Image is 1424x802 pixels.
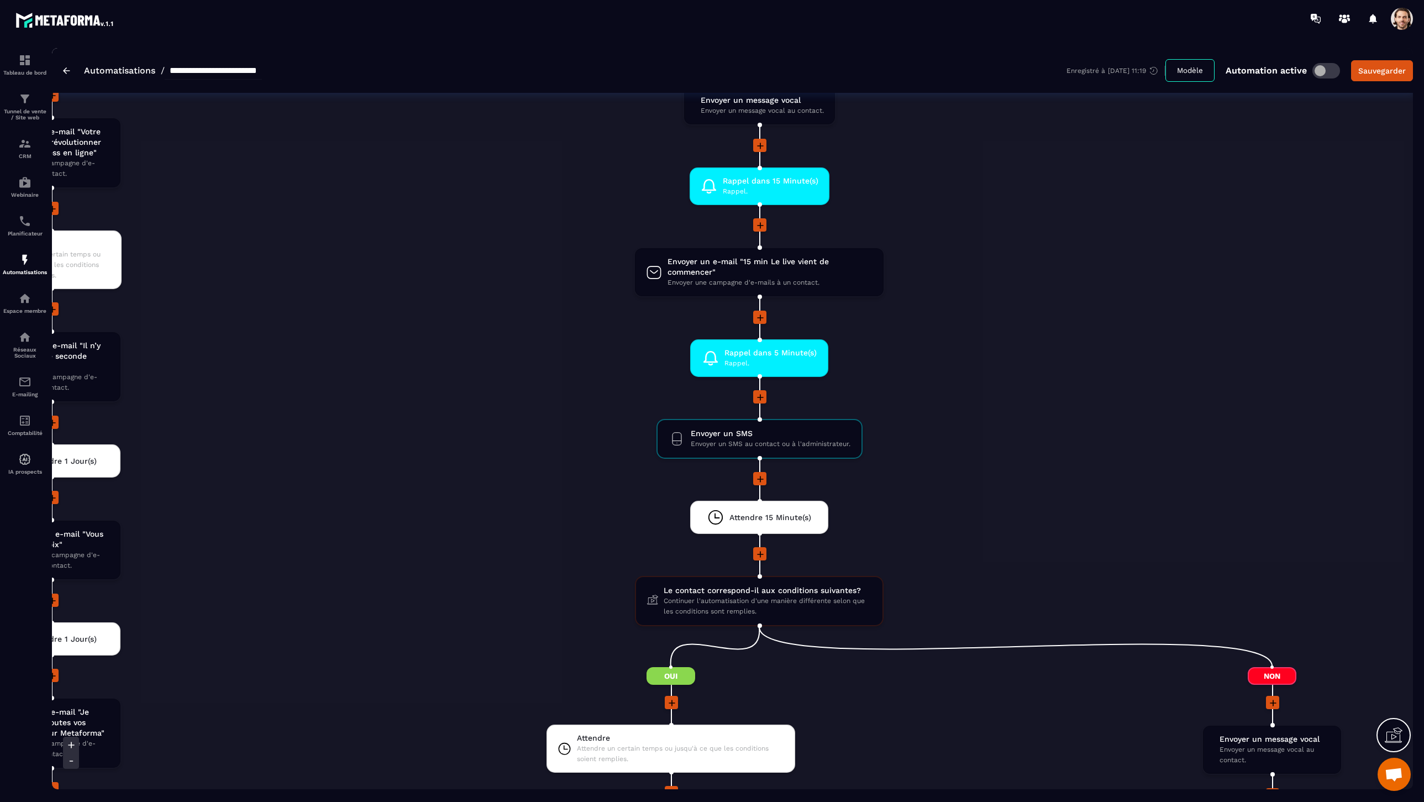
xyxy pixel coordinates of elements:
span: Continuer l'automatisation d'une manière différente selon que les conditions sont remplies. [664,596,871,617]
a: Open chat [1378,758,1411,791]
span: Attendre 1 Jour(s) [29,456,97,466]
a: Automatisations [84,65,155,76]
span: Envoyer une campagne d'e-mails à un contact. [668,277,873,288]
span: Attendre 1 Jour(s) [29,634,97,644]
span: Envoyer un e-mail "Il n’y aura pas de seconde chance" [7,340,109,372]
a: emailemailE-mailing [3,367,47,406]
span: Non [1248,667,1296,685]
span: Attendre [577,733,784,743]
span: / [161,65,165,76]
p: E-mailing [3,391,47,397]
div: Sauvegarder [1358,65,1406,76]
span: Envoyer un message vocal au contact. [1220,745,1330,766]
img: email [18,375,31,389]
span: Oui [647,667,695,685]
button: Sauvegarder [1351,60,1413,81]
span: Envoyer une campagne d'e-mails à un contact. [10,550,109,571]
img: accountant [18,414,31,427]
span: Rappel. [723,186,818,197]
span: Attendre un certain temps ou jusqu'à ce que les conditions soient remplies. [5,249,111,281]
p: Réseaux Sociaux [3,347,47,359]
span: Rappel. [724,358,817,369]
img: arrow [63,67,70,74]
img: social-network [18,331,31,344]
p: Automation active [1226,65,1307,76]
img: automations [18,176,31,189]
span: Envoyer un e-mail "15 min Le live vient de commencer" [668,256,873,277]
div: Enregistré à [1066,66,1165,76]
a: formationformationTunnel de vente / Site web [3,84,47,129]
span: Envoyer un message vocal [1220,734,1330,745]
span: Envoyer un e-mail "Je réponds à toutes vos questions sur Metaforma" [6,707,109,738]
span: Envoyer une campagne d'e-mails à un contact. [7,372,109,393]
span: Envoyer un message vocal [701,95,824,106]
img: formation [18,92,31,106]
p: Tunnel de vente / Site web [3,108,47,120]
span: Envoyer un SMS [691,428,850,439]
span: Attendre un certain temps ou jusqu'à ce que les conditions soient remplies. [577,743,784,764]
p: IA prospects [3,469,47,475]
img: automations [18,453,31,466]
p: Webinaire [3,192,47,198]
img: logo [15,10,115,30]
span: Le contact correspond-il aux conditions suivantes? [664,585,871,596]
p: Tableau de bord [3,70,47,76]
span: Envoyer un e-mail "Votre ticket pour révolutionner votre business en ligne" [5,127,109,158]
button: Modèle [1165,59,1215,82]
a: schedulerschedulerPlanificateur [3,206,47,245]
img: automations [18,253,31,266]
span: Envoyer un message vocal au contact. [701,106,824,116]
span: Envoyer une campagne d'e-mails à un contact. [6,738,109,759]
p: Planificateur [3,230,47,237]
img: scheduler [18,214,31,228]
p: Comptabilité [3,430,47,436]
p: CRM [3,153,47,159]
img: automations [18,292,31,305]
a: social-networksocial-networkRéseaux Sociaux [3,322,47,367]
a: automationsautomationsEspace membre [3,284,47,322]
img: formation [18,137,31,150]
a: automationsautomationsWebinaire [3,167,47,206]
span: Envoyer un SMS au contact ou à l'administrateur. [691,439,850,449]
p: Espace membre [3,308,47,314]
span: Rappel dans 5 Minute(s) [724,348,817,358]
a: formationformationCRM [3,129,47,167]
p: Automatisations [3,269,47,275]
span: Envoyer une campagne d'e-mails à un contact. [5,158,109,179]
span: Rappel dans 15 Minute(s) [723,176,818,186]
p: [DATE] 11:19 [1108,67,1146,75]
span: Attendre 15 Minute(s) [729,512,811,523]
a: automationsautomationsAutomatisations [3,245,47,284]
a: formationformationTableau de bord [3,45,47,84]
img: formation [18,54,31,67]
a: accountantaccountantComptabilité [3,406,47,444]
span: Attendre [5,239,111,249]
span: Envoyer un e-mail "Vous avez le choix" [10,529,109,550]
